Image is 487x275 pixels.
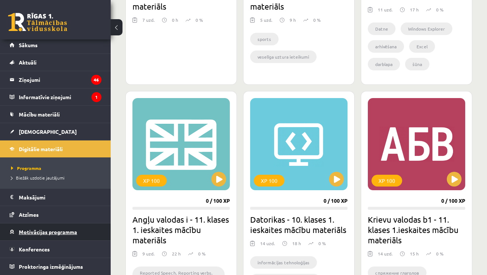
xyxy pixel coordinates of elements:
p: 0 % [436,6,443,13]
a: Sākums [10,36,101,53]
span: Atzīmes [19,211,39,218]
p: 0 h [172,17,178,23]
h2: Datorikas - 10. klases 1. ieskaites mācību materiāls [250,214,348,235]
a: Rīgas 1. Tālmācības vidusskola [8,13,67,31]
a: Informatīvie ziņojumi1 [10,88,101,105]
legend: Ziņojumi [19,71,101,88]
a: Programma [11,165,103,171]
p: 9 h [290,17,296,23]
div: 14 uzd. [378,250,393,261]
a: Aktuāli [10,54,101,71]
div: 9 uzd. [142,250,155,261]
a: Maksājumi [10,189,101,206]
a: Motivācijas programma [10,223,101,240]
a: Ziņojumi46 [10,71,101,88]
a: Biežāk uzdotie jautājumi [11,174,103,181]
a: Konferences [10,241,101,258]
li: šūna [405,58,429,70]
p: 0 % [436,250,443,257]
li: arhivēšana [368,40,404,53]
p: 0 % [196,17,203,23]
div: XP 100 [372,175,402,187]
li: informācijas tehnoloģijas [250,256,317,269]
span: Motivācijas programma [19,229,77,235]
li: Windows Explorer [401,22,452,35]
li: sports [250,33,279,45]
li: Datne [368,22,396,35]
p: 0 % [313,17,321,23]
span: Programma [11,165,41,171]
span: Biežāk uzdotie jautājumi [11,175,65,181]
a: Proktoringa izmēģinājums [10,258,101,275]
span: Konferences [19,246,50,253]
span: [DEMOGRAPHIC_DATA] [19,128,77,135]
p: 17 h [410,6,419,13]
p: 18 h [292,240,301,247]
div: 14 uzd. [260,240,275,251]
p: 15 h [410,250,419,257]
span: Proktoringa izmēģinājums [19,263,83,270]
li: veselīga uztura ieteikumi [250,51,317,63]
span: Digitālie materiāli [19,146,63,152]
i: 1 [91,92,101,102]
div: 5 uzd. [260,17,272,28]
p: 0 % [198,250,205,257]
a: [DEMOGRAPHIC_DATA] [10,123,101,140]
span: Mācību materiāli [19,111,60,118]
a: Digitālie materiāli [10,140,101,157]
li: darblapa [368,58,400,70]
a: Atzīmes [10,206,101,223]
div: XP 100 [136,175,167,187]
div: 7 uzd. [142,17,155,28]
h2: Krievu valodas b1 - 11. klases 1.ieskaites mācību materiāls [368,214,465,245]
span: Aktuāli [19,59,37,66]
legend: Maksājumi [19,189,101,206]
p: 0 % [318,240,326,247]
div: XP 100 [254,175,284,187]
a: Mācību materiāli [10,106,101,123]
i: 46 [91,75,101,85]
legend: Informatīvie ziņojumi [19,88,101,105]
p: 22 h [172,250,181,257]
li: Excel [409,40,435,53]
div: 11 uzd. [378,6,393,17]
span: Sākums [19,42,38,48]
h2: Angļu valodas i - 11. klases 1. ieskaites mācību materiāls [132,214,230,245]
